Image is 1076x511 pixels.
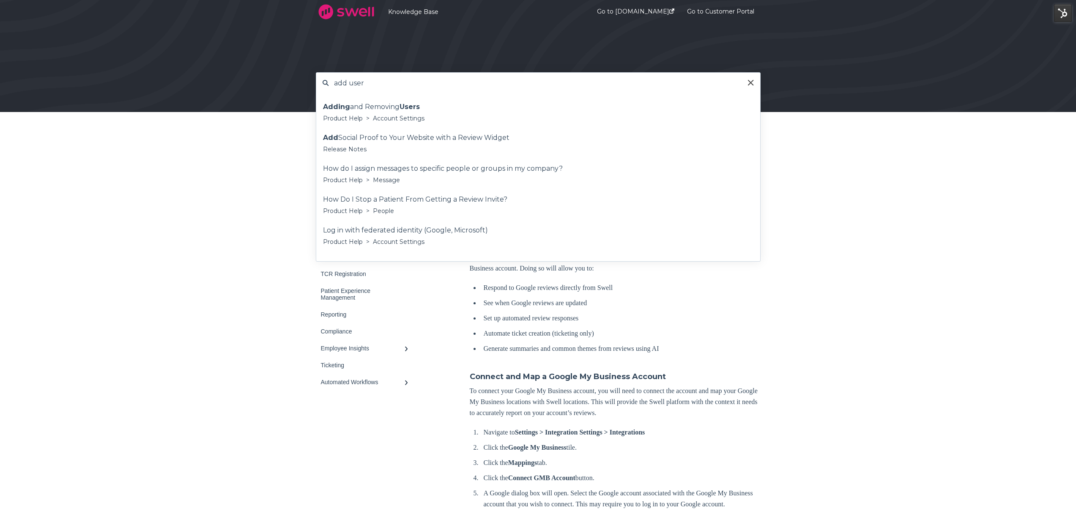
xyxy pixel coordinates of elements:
[316,96,760,127] a: Addingand RemovingUsersProduct Help > Account Settings
[316,158,760,189] a: How do I assign messages to specific people or groups in my company?Product Help > Message
[470,371,761,382] h4: Connect and Map a Google My Business Account
[316,282,417,306] a: Patient Experience Management
[321,379,404,385] div: Automated Workflows
[480,343,761,354] li: Generate summaries and common themes from reviews using AI
[508,459,537,466] strong: Mappings
[323,101,753,113] div: and Removing
[329,74,748,92] input: Search for answers
[323,206,753,216] div: Product Help > People
[508,444,567,451] strong: Google My Business
[323,134,338,142] span: Add
[480,442,761,453] li: Click the tile.
[316,189,760,220] a: How Do I Stop a Patient From Getting a Review Invite?Product Help > People
[316,323,417,340] a: Compliance
[321,345,404,352] div: Employee Insights
[323,144,753,154] div: Release Notes
[480,328,761,339] li: Automate ticket creation (ticketing only)
[321,271,404,277] div: TCR Registration
[388,8,572,16] a: Knowledge Base
[323,103,350,111] span: Adding
[508,474,575,481] strong: Connect GMB Account
[323,224,753,237] div: Log in with federated identity (Google, Microsoft)
[316,220,760,251] a: Log in with federated identity (Google, Microsoft)Product Help > Account Settings
[480,457,761,468] li: Click the tab.
[480,313,761,324] li: Set up automated review responses
[321,328,404,335] div: Compliance
[316,127,760,158] a: AddSocial Proof to Your Website with a Review WidgetRelease Notes
[480,282,761,293] li: Respond to Google reviews directly from Swell
[323,237,753,247] div: Product Help > Account Settings
[480,473,761,484] li: Click the button.
[323,113,753,123] div: Product Help > Account Settings
[321,362,404,369] div: Ticketing
[316,374,417,391] a: Automated Workflows
[316,265,417,282] a: TCR Registration
[316,306,417,323] a: Reporting
[323,175,753,185] div: Product Help > Message
[323,162,753,175] div: How do I assign messages to specific people or groups in my company?
[480,298,761,309] li: See when Google reviews are updated
[480,427,761,438] li: Navigate to
[323,131,753,144] div: Social Proof to Your Website with a Review Widget
[515,429,645,436] strong: Settings > Integration Settings > Integrations
[321,311,404,318] div: Reporting
[400,103,420,111] span: Users
[321,287,404,301] div: Patient Experience Management
[1054,4,1072,22] img: HubSpot Tools Menu Toggle
[316,357,417,374] a: Ticketing
[316,340,417,357] a: Employee Insights
[316,1,377,22] img: company logo
[470,385,761,418] p: To connect your Google My Business account, you will need to connect the account and map your Goo...
[470,252,761,274] p: To take advantage of the full power of the Swell platform, we recommend you connect your Google M...
[323,193,753,206] div: How Do I Stop a Patient From Getting a Review Invite?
